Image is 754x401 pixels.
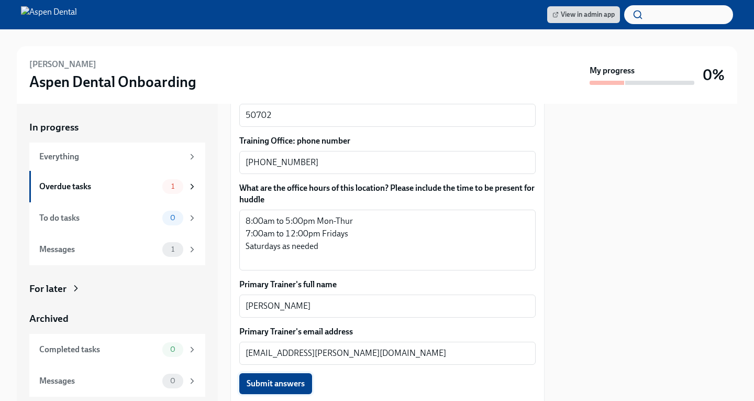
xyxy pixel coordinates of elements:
[29,282,205,296] a: For later
[247,378,305,389] span: Submit answers
[29,312,205,326] a: Archived
[29,72,196,91] h3: Aspen Dental Onboarding
[239,135,536,147] label: Training Office: phone number
[29,365,205,397] a: Messages0
[164,345,182,353] span: 0
[29,59,96,70] h6: [PERSON_NAME]
[246,109,529,122] textarea: 50702
[590,65,635,77] strong: My progress
[165,182,181,190] span: 1
[29,202,205,234] a: To do tasks0
[239,373,312,394] button: Submit answers
[164,214,182,222] span: 0
[29,282,66,296] div: For later
[703,66,725,84] h3: 0%
[29,234,205,265] a: Messages1
[39,244,158,255] div: Messages
[547,6,620,23] a: View in admin app
[239,182,536,205] label: What are the office hours of this location? Please include the time to be present for huddle
[29,143,205,171] a: Everything
[246,300,529,312] textarea: [PERSON_NAME]
[39,212,158,224] div: To do tasks
[165,245,181,253] span: 1
[552,9,615,20] span: View in admin app
[39,344,158,355] div: Completed tasks
[39,181,158,192] div: Overdue tasks
[164,377,182,385] span: 0
[29,334,205,365] a: Completed tasks0
[39,151,183,162] div: Everything
[29,171,205,202] a: Overdue tasks1
[29,121,205,134] a: In progress
[246,347,529,360] textarea: [EMAIL_ADDRESS][PERSON_NAME][DOMAIN_NAME]
[239,279,536,290] label: Primary Trainer's full name
[239,326,536,338] label: Primary Trainer's email address
[39,375,158,387] div: Messages
[21,6,77,23] img: Aspen Dental
[246,215,529,265] textarea: 8:00am to 5:00pm Mon-Thur 7:00am to 12:00pm Fridays Saturdays as needed
[246,156,529,169] textarea: [PHONE_NUMBER]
